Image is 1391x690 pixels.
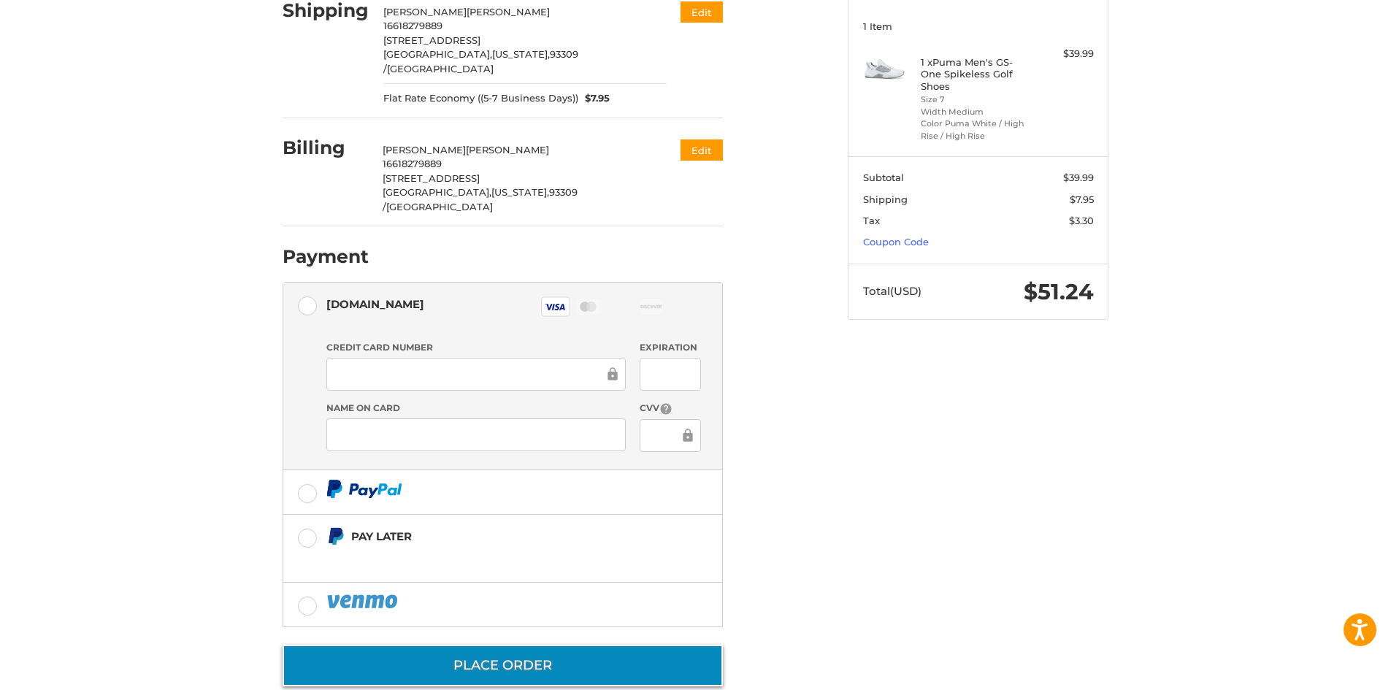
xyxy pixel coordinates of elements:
label: Expiration [640,341,700,354]
li: Color Puma White / High Rise / High Rise [921,118,1032,142]
span: [GEOGRAPHIC_DATA] [387,63,494,74]
span: Tax [863,215,880,226]
img: Pay Later icon [326,527,345,545]
span: [GEOGRAPHIC_DATA], [383,186,491,198]
div: [DOMAIN_NAME] [326,292,424,316]
div: Pay Later [351,524,631,548]
span: [STREET_ADDRESS] [383,172,480,184]
img: PayPal icon [326,480,402,498]
span: Total (USD) [863,284,921,298]
span: [GEOGRAPHIC_DATA] [386,201,493,212]
h3: 1 Item [863,20,1094,32]
span: $7.95 [1070,193,1094,205]
label: Credit Card Number [326,341,626,354]
span: [US_STATE], [491,186,549,198]
iframe: PayPal Message 1 [326,551,632,564]
span: 93309 / [383,48,578,74]
span: [US_STATE], [492,48,550,60]
span: Flat Rate Economy ((5-7 Business Days)) [383,91,578,106]
button: Edit [681,139,723,161]
span: 93309 / [383,186,578,212]
span: [STREET_ADDRESS] [383,34,480,46]
span: 16618279889 [383,158,442,169]
span: $39.99 [1063,172,1094,183]
li: Width Medium [921,106,1032,118]
span: Shipping [863,193,908,205]
span: 16618279889 [383,20,442,31]
a: Coupon Code [863,236,929,248]
label: CVV [640,402,700,415]
h2: Billing [283,137,368,159]
button: Place Order [283,645,723,686]
span: $7.95 [578,91,610,106]
span: [PERSON_NAME] [383,144,466,156]
span: [GEOGRAPHIC_DATA], [383,48,492,60]
span: [PERSON_NAME] [383,6,467,18]
span: [PERSON_NAME] [466,144,549,156]
span: Subtotal [863,172,904,183]
h2: Payment [283,245,369,268]
li: Size 7 [921,93,1032,106]
div: $39.99 [1036,47,1094,61]
button: Edit [681,1,723,23]
h4: 1 x Puma Men's GS-One Spikeless Golf Shoes [921,56,1032,92]
span: [PERSON_NAME] [467,6,550,18]
span: $3.30 [1069,215,1094,226]
img: PayPal icon [326,592,401,610]
span: $51.24 [1024,278,1094,305]
label: Name on Card [326,402,626,415]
